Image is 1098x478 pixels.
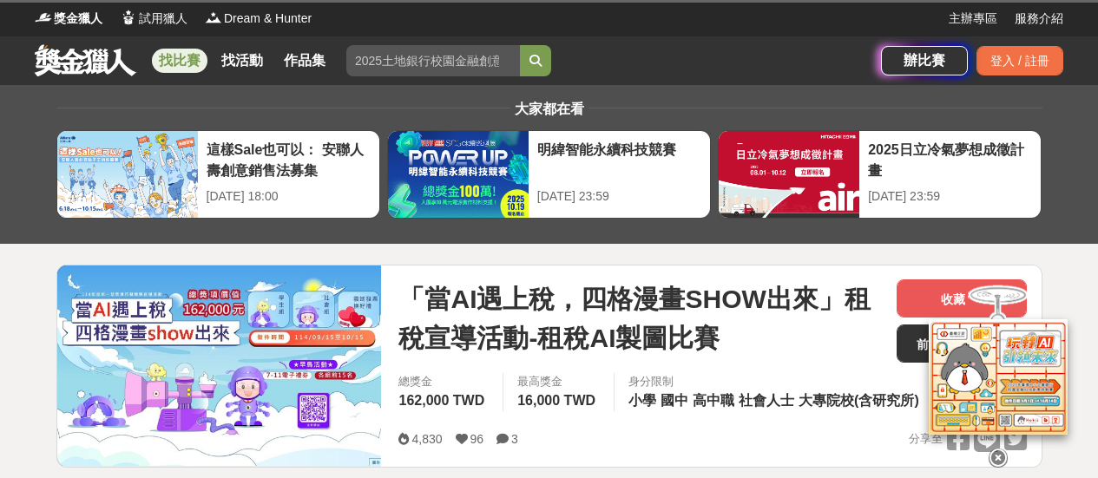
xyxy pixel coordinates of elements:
[205,10,312,28] a: LogoDream & Hunter
[35,9,52,26] img: Logo
[207,140,371,179] div: 這樣Sale也可以： 安聯人壽創意銷售法募集
[897,324,1027,363] a: 前往比賽網站
[214,49,270,73] a: 找活動
[511,432,518,446] span: 3
[224,10,312,28] span: Dream & Hunter
[661,393,688,408] span: 國中
[881,46,968,75] a: 辦比賽
[277,49,332,73] a: 作品集
[1015,10,1063,28] a: 服務介紹
[537,140,701,179] div: 明緯智能永續科技競賽
[718,130,1042,219] a: 2025日立冷氣夢想成徵計畫[DATE] 23:59
[868,140,1032,179] div: 2025日立冷氣夢想成徵計畫
[207,187,371,206] div: [DATE] 18:00
[799,393,919,408] span: 大專院校(含研究所)
[739,393,794,408] span: 社會人士
[56,130,380,219] a: 這樣Sale也可以： 安聯人壽創意銷售法募集[DATE] 18:00
[510,101,588,116] span: 大家都在看
[35,10,102,28] a: Logo獎金獵人
[120,9,137,26] img: Logo
[139,10,187,28] span: 試用獵人
[537,187,701,206] div: [DATE] 23:59
[120,10,187,28] a: Logo試用獵人
[470,432,484,446] span: 96
[868,187,1032,206] div: [DATE] 23:59
[976,46,1063,75] div: 登入 / 註冊
[517,393,595,408] span: 16,000 TWD
[517,373,600,390] span: 最高獎金
[205,9,222,26] img: Logo
[929,319,1068,435] img: d2146d9a-e6f6-4337-9592-8cefde37ba6b.png
[398,373,489,390] span: 總獎金
[628,373,924,390] div: 身分限制
[909,426,943,452] span: 分享至
[398,393,484,408] span: 162,000 TWD
[152,49,207,73] a: 找比賽
[346,45,520,76] input: 2025土地銀行校園金融創意挑戰賽：從你出發 開啟智慧金融新頁
[949,10,997,28] a: 主辦專區
[54,10,102,28] span: 獎金獵人
[628,393,656,408] span: 小學
[411,432,442,446] span: 4,830
[693,393,734,408] span: 高中職
[398,279,883,357] span: 「當AI遇上稅，四格漫畫SHOW出來」租稅宣導活動-租稅AI製圖比賽
[897,279,1027,318] button: 收藏
[387,130,711,219] a: 明緯智能永續科技競賽[DATE] 23:59
[57,265,382,466] img: Cover Image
